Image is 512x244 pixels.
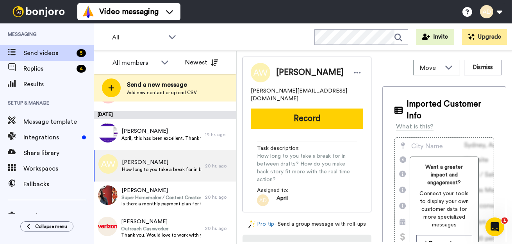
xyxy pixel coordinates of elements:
div: All members [112,58,157,68]
span: 1 [501,217,508,224]
span: [PERSON_NAME] [276,67,344,78]
span: Task description : [257,144,312,152]
button: Record [251,109,363,129]
span: Settings [23,211,94,221]
span: Connect your tools to display your own customer data for more specialized messages [416,190,472,229]
span: Want a greater impact and engagement? [416,163,472,187]
span: Thank you. Would love to work with you. Am getting editing help now from a friend/writer and almo... [121,232,201,238]
span: Super Homemaker / Content Creator [121,194,201,201]
span: Share library [23,148,94,158]
img: aw.png [98,154,118,174]
span: Video messaging [99,6,159,17]
span: How long to you take a break for in between drafts? How do you make back story fit more with the ... [257,152,357,183]
span: Send a new message [127,80,197,89]
span: April, this has been excellent. Thank you for your time last week . I underestimated my word coun... [121,135,201,141]
span: [PERSON_NAME] [121,127,201,135]
span: Send videos [23,48,73,58]
span: Workspaces [23,164,94,173]
span: Integrations [23,133,79,142]
span: How long to you take a break for in between drafts? How do you make back story fit more with the ... [122,166,201,173]
span: Imported Customer Info [407,98,494,122]
img: Image of Anna Whitney [251,63,270,82]
img: 059bc921-3946-43ee-b7d6-cf7d2a8e5e37.jpg [98,185,118,205]
button: Collapse menu [20,221,73,232]
div: [DATE] [94,111,236,119]
img: ad.png [257,194,269,206]
div: 20 hr. ago [205,225,232,232]
span: Add new contact or upload CSV [127,89,197,96]
div: 5 [77,49,86,57]
img: c4cd0c4e-7bf4-400a-aabd-5790860c3522.png [98,123,118,142]
span: Is there a monthly payment plan for the Path to Publication? What are the 7 structures you mentio... [121,201,201,207]
span: Assigned to: [257,187,312,194]
div: 4 [77,65,86,73]
div: What is this? [396,122,434,131]
div: 20 hr. ago [205,194,232,200]
span: Collapse menu [35,223,67,230]
div: 20 hr. ago [205,163,232,169]
button: Dismiss [464,60,501,75]
iframe: Intercom live chat [485,217,504,236]
div: 19 hr. ago [205,132,232,138]
span: [PERSON_NAME] [121,218,201,226]
a: Pro tip [248,220,274,228]
span: All [112,33,164,42]
span: [PERSON_NAME][EMAIL_ADDRESS][DOMAIN_NAME] [251,87,363,103]
img: bj-logo-header-white.svg [9,6,68,17]
span: [PERSON_NAME] [121,187,201,194]
img: 2cd94bc3-91ab-4f29-879f-c08b03080ac0.jpg [98,217,117,236]
button: Newest [179,55,224,70]
span: Fallbacks [23,180,94,189]
span: Move [420,63,441,73]
span: Results [23,80,94,89]
button: Upgrade [462,29,507,45]
button: Invite [416,29,454,45]
img: magic-wand.svg [248,220,255,228]
span: Replies [23,64,73,73]
span: Outreach Caseworker [121,226,201,232]
div: - Send a group message with roll-ups [243,220,371,228]
span: Message template [23,117,94,126]
span: [PERSON_NAME] [122,159,201,166]
span: April [277,194,288,206]
img: vm-color.svg [82,5,95,18]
